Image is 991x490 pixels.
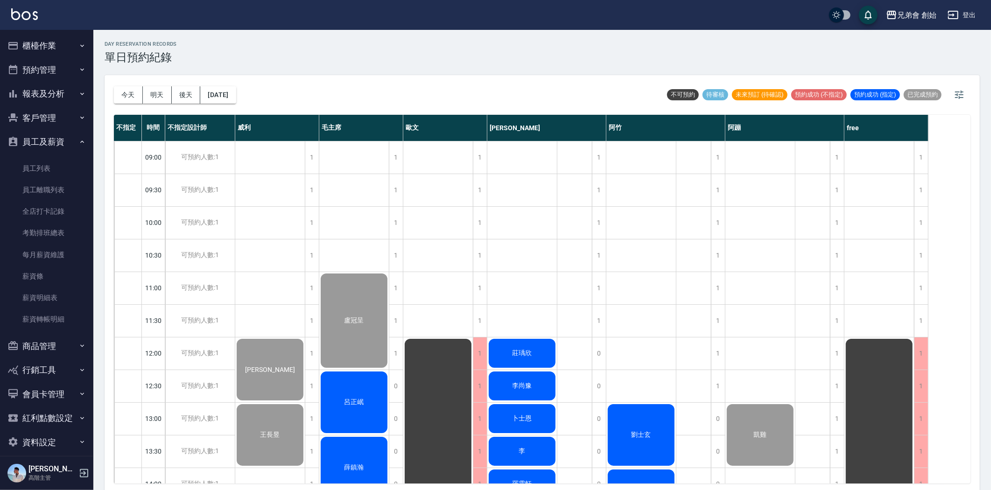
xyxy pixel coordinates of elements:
span: 羅雲軒 [511,480,534,488]
div: 1 [473,337,487,370]
div: 0 [592,435,606,468]
h2: day Reservation records [105,41,177,47]
div: 1 [914,370,928,402]
div: 不指定設計師 [165,115,235,141]
div: 1 [914,403,928,435]
div: 1 [592,174,606,206]
div: 時間 [142,115,165,141]
button: 員工及薪資 [4,130,90,154]
button: 明天 [143,86,172,104]
div: 1 [389,272,403,304]
button: 兄弟會 創始 [882,6,940,25]
button: save [859,6,878,24]
div: 1 [305,207,319,239]
div: 1 [305,239,319,272]
div: 1 [592,141,606,174]
div: 1 [914,239,928,272]
div: 1 [473,141,487,174]
div: 0 [711,403,725,435]
img: Person [7,464,26,483]
span: 莊瑀欣 [511,349,534,357]
img: Logo [11,8,38,20]
div: 0 [389,435,403,468]
span: 薛鎮瀚 [343,463,366,472]
span: 不可預約 [667,91,699,99]
div: 1 [711,337,725,370]
div: 1 [592,272,606,304]
div: 1 [914,272,928,304]
div: 1 [914,435,928,468]
div: 10:00 [142,206,165,239]
a: 考勤排班總表 [4,222,90,244]
div: 1 [830,272,844,304]
div: 1 [592,239,606,272]
div: 可預約人數:1 [165,207,235,239]
div: 1 [830,305,844,337]
div: 可預約人數:1 [165,305,235,337]
div: 0 [389,370,403,402]
div: 1 [389,174,403,206]
div: 1 [389,141,403,174]
div: 1 [711,141,725,174]
a: 員工列表 [4,158,90,179]
div: 可預約人數:1 [165,272,235,304]
div: 1 [473,435,487,468]
button: 會員卡管理 [4,382,90,406]
div: 1 [592,207,606,239]
div: 12:00 [142,337,165,370]
div: 09:30 [142,174,165,206]
button: 商品管理 [4,334,90,358]
button: 報表及分析 [4,82,90,106]
a: 全店打卡記錄 [4,201,90,222]
div: 可預約人數:1 [165,370,235,402]
div: 可預約人數:1 [165,403,235,435]
span: 李尚豫 [511,382,534,390]
div: 0 [592,370,606,402]
a: 員工離職列表 [4,179,90,201]
div: 10:30 [142,239,165,272]
p: 高階主管 [28,474,76,482]
div: 1 [305,272,319,304]
a: 薪資明細表 [4,287,90,308]
div: 1 [389,207,403,239]
span: 呂正岷 [343,398,366,406]
div: 1 [592,305,606,337]
span: 待審核 [703,91,728,99]
div: 毛主席 [319,115,403,141]
div: 0 [711,435,725,468]
div: 1 [830,207,844,239]
span: 劉士玄 [630,431,653,439]
div: 0 [389,403,403,435]
div: 1 [389,337,403,370]
div: 威利 [235,115,319,141]
button: 櫃檯作業 [4,34,90,58]
div: 1 [473,239,487,272]
div: 1 [711,370,725,402]
div: 1 [305,305,319,337]
div: 1 [711,174,725,206]
button: 預約管理 [4,58,90,82]
div: 1 [830,435,844,468]
div: [PERSON_NAME] [487,115,606,141]
h3: 單日預約紀錄 [105,51,177,64]
span: 李 [517,447,527,455]
a: 薪資條 [4,266,90,287]
a: 薪資轉帳明細 [4,308,90,330]
button: 今天 [114,86,143,104]
h5: [PERSON_NAME] [28,464,76,474]
div: 阿竹 [606,115,725,141]
div: 1 [305,370,319,402]
div: 1 [914,337,928,370]
span: 卜士恩 [511,414,534,423]
div: 1 [305,174,319,206]
div: 11:00 [142,272,165,304]
div: 1 [711,207,725,239]
span: [PERSON_NAME] [243,366,297,373]
div: 1 [830,239,844,272]
div: 1 [711,305,725,337]
div: 1 [305,141,319,174]
div: 1 [914,207,928,239]
div: 1 [389,239,403,272]
div: 可預約人數:1 [165,141,235,174]
div: 11:30 [142,304,165,337]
